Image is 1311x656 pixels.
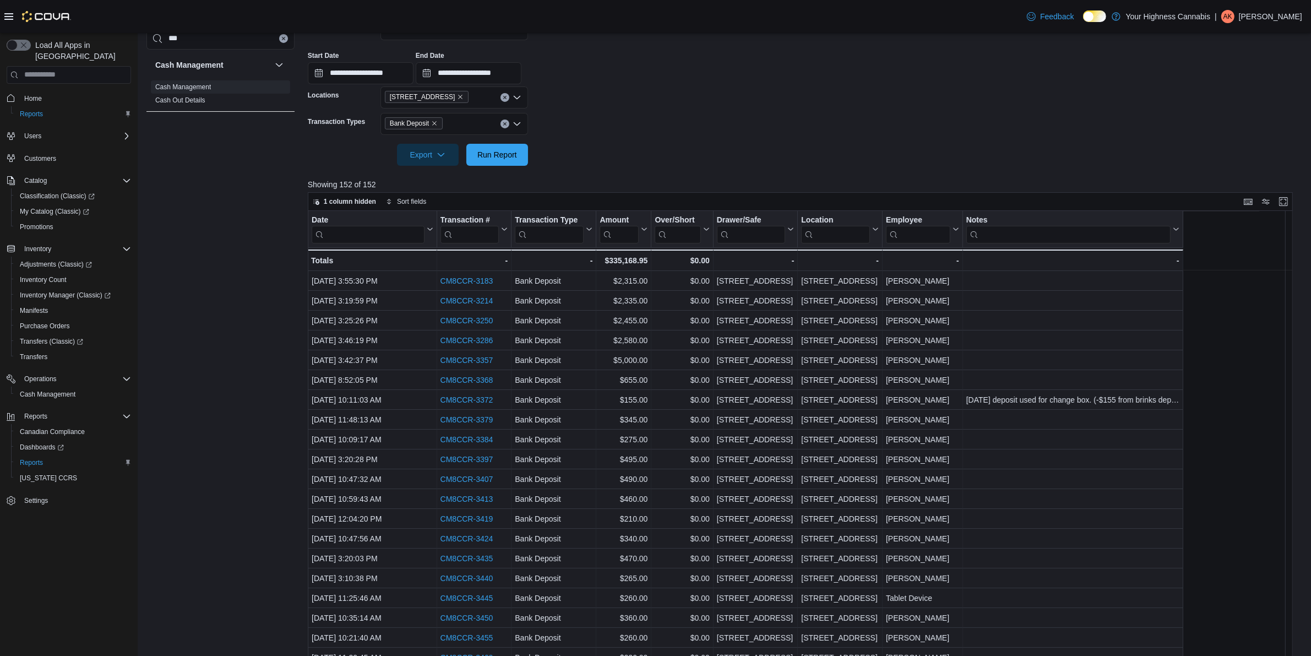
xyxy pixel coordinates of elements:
span: Canadian Compliance [20,427,85,436]
div: [DATE] 10:47:56 AM [312,532,433,545]
a: CM8CCR-3384 [440,435,493,444]
span: Reports [20,110,43,118]
div: $210.00 [600,512,648,525]
span: Purchase Orders [15,319,131,333]
a: Inventory Manager (Classic) [11,288,135,303]
span: Catalog [20,174,131,187]
div: Bank Deposit [515,334,592,347]
span: Operations [20,372,131,386]
div: [DATE] 3:25:26 PM [312,314,433,327]
div: $2,315.00 [600,274,648,288]
span: Catalog [24,176,47,185]
div: [STREET_ADDRESS] [801,473,879,486]
div: [STREET_ADDRESS] [801,334,879,347]
button: Operations [2,371,135,387]
button: Home [2,90,135,106]
div: [STREET_ADDRESS] [717,413,795,426]
div: $0.00 [655,254,709,267]
span: Settings [24,496,48,505]
a: CM8CCR-3250 [440,316,493,325]
span: Dashboards [15,441,131,454]
a: Classification (Classic) [15,189,99,203]
span: Manifests [15,304,131,317]
button: Operations [20,372,61,386]
div: $0.00 [655,314,709,327]
button: Inventory [2,241,135,257]
button: Keyboard shortcuts [1242,195,1255,208]
button: Run Report [466,144,528,166]
span: Transfers [20,353,47,361]
div: $0.00 [655,473,709,486]
a: Transfers (Classic) [15,335,88,348]
input: Dark Mode [1083,10,1106,22]
div: [STREET_ADDRESS] [717,314,795,327]
div: $335,168.95 [600,254,648,267]
a: Promotions [15,220,58,234]
div: [STREET_ADDRESS] [717,373,795,387]
div: Drawer/Safe [717,215,786,225]
a: CM8CCR-3450 [440,614,493,622]
span: Load All Apps in [GEOGRAPHIC_DATA] [31,40,131,62]
a: Transfers (Classic) [11,334,135,349]
span: AK [1223,10,1232,23]
div: [PERSON_NAME] [886,473,959,486]
button: Reports [20,410,52,423]
span: Canadian Compliance [15,425,131,438]
button: Catalog [2,173,135,188]
div: [PERSON_NAME] [886,413,959,426]
button: Customers [2,150,135,166]
div: [DATE] 10:59:43 AM [312,492,433,506]
div: [DATE] 3:20:03 PM [312,552,433,565]
span: Inventory Count [15,273,131,286]
span: Inventory Count [20,275,67,284]
div: - [801,254,879,267]
div: $0.00 [655,354,709,367]
span: Reports [15,456,131,469]
button: Promotions [11,219,135,235]
div: [DATE] 10:09:17 AM [312,433,433,446]
button: Location [801,215,879,243]
div: Notes [966,215,1170,243]
div: $0.00 [655,433,709,446]
div: [STREET_ADDRESS] [717,433,795,446]
a: Adjustments (Classic) [15,258,96,271]
button: Transfers [11,349,135,365]
button: Users [2,128,135,144]
div: Bank Deposit [515,492,592,506]
button: Reports [2,409,135,424]
span: Promotions [15,220,131,234]
div: Date [312,215,425,243]
span: Cash Management [155,83,211,91]
div: $0.00 [655,274,709,288]
a: Classification (Classic) [11,188,135,204]
label: End Date [416,51,444,60]
div: $345.00 [600,413,648,426]
button: Open list of options [513,120,521,128]
span: Transfers (Classic) [15,335,131,348]
button: Clear input [501,120,509,128]
div: Date [312,215,425,225]
div: - [886,254,959,267]
label: Start Date [308,51,339,60]
div: [DATE] 8:52:05 PM [312,373,433,387]
a: Home [20,92,46,105]
span: Bank Deposit [385,117,443,129]
div: [STREET_ADDRESS] [717,294,795,307]
div: [DATE] 3:19:59 PM [312,294,433,307]
div: Bank Deposit [515,473,592,486]
a: Transfers [15,350,52,364]
div: $0.00 [655,453,709,466]
button: Inventory [20,242,56,256]
div: Bank Deposit [515,274,592,288]
span: Classification (Classic) [20,192,95,200]
button: Display options [1259,195,1272,208]
p: Showing 152 of 152 [308,179,1303,190]
div: [DATE] 3:55:30 PM [312,274,433,288]
div: [DATE] deposit used for change box. (-$155 from brinks deposit) [966,393,1179,406]
button: Enter fullscreen [1277,195,1290,208]
span: Sort fields [397,197,426,206]
a: CM8CCR-3379 [440,415,493,424]
span: Reports [20,458,43,467]
div: [PERSON_NAME] [886,433,959,446]
a: CM8CCR-3445 [440,594,493,603]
